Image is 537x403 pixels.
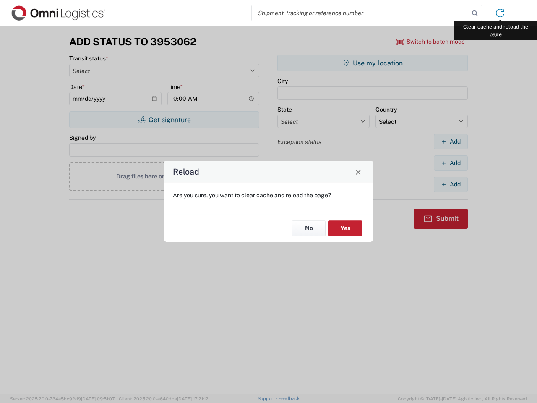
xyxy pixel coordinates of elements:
h4: Reload [173,166,199,178]
p: Are you sure, you want to clear cache and reload the page? [173,191,364,199]
button: Yes [328,220,362,236]
button: Close [352,166,364,178]
button: No [292,220,326,236]
input: Shipment, tracking or reference number [252,5,469,21]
